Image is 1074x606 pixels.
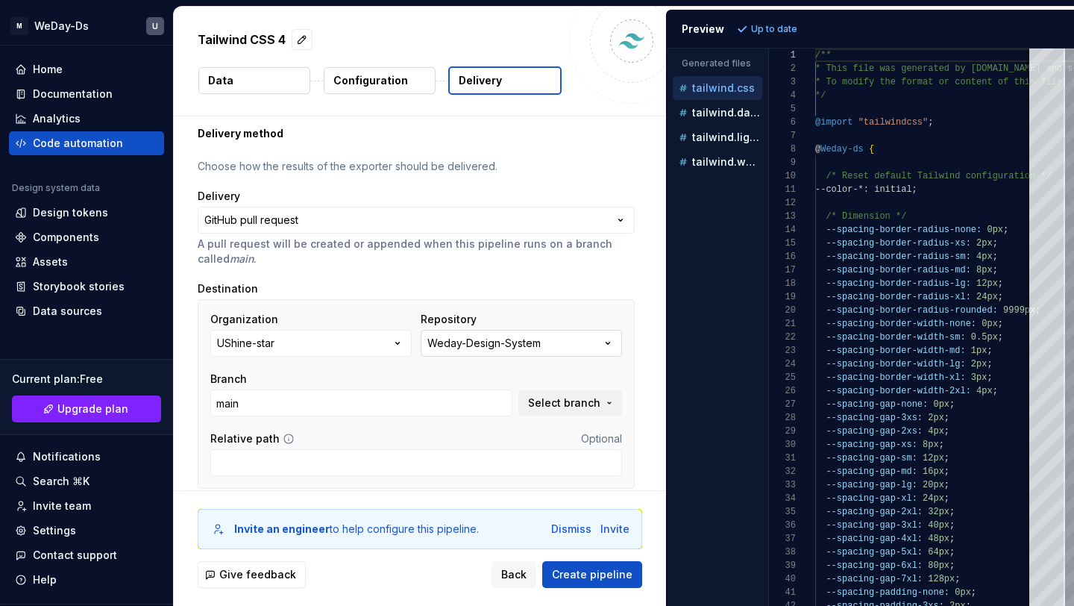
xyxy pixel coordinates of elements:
span: ; [938,440,943,450]
div: 5 [769,102,796,116]
span: 4px [928,426,944,437]
a: Assets [9,250,164,274]
div: Design system data [12,182,100,194]
div: M [10,17,28,35]
button: Dismiss [551,522,591,537]
span: 40px [928,520,949,531]
span: --spacing-gap-2xl: [826,507,923,517]
span: --spacing-border-width-2xl: [826,386,970,396]
span: Create pipeline [552,567,632,582]
div: 23 [769,344,796,357]
span: ; [943,480,949,490]
span: 12px [923,453,944,463]
div: 18 [769,277,796,290]
label: Branch [210,372,247,387]
i: main [230,252,254,265]
span: --spacing-border-radius-xl: [826,292,970,302]
span: Weday-ds [820,144,864,154]
span: 9999px [1003,305,1035,316]
span: ; [943,413,949,423]
span: 32px [928,507,949,517]
span: 2px [970,359,987,369]
span: ; [949,520,955,531]
button: tailwind.css [673,80,762,96]
p: Tailwind CSS 4 [198,31,286,49]
p: Choose how the results of the exporter should be delivered. [198,159,635,174]
div: Notifications [33,449,101,464]
div: 17 [769,263,796,277]
button: Help [9,568,164,592]
span: 0px [982,319,998,329]
span: ; [992,238,997,249]
a: Settings [9,519,164,543]
span: --spacing-gap-7xl: [826,574,923,584]
div: 33 [769,478,796,492]
div: 37 [769,532,796,546]
span: "tailwindcss" [858,117,928,128]
div: Documentation [33,87,113,101]
span: --spacing-gap-md: [826,466,917,477]
div: Invite [600,522,629,537]
p: A pull request will be created or appended when this pipeline runs on a branch called . [198,237,635,266]
span: /* Dimension */ [826,211,906,222]
span: 1px [970,346,987,356]
span: --spacing-gap-none: [826,399,928,410]
span: 4px [976,386,993,396]
span: ; [987,372,992,383]
span: 2px [928,413,944,423]
div: Current plan : Free [12,372,161,387]
button: Configuration [324,67,436,94]
p: Delivery [459,73,502,88]
p: Configuration [333,73,408,88]
span: --spacing-gap-3xl: [826,520,923,531]
span: 0.5px [970,332,997,343]
span: --color-*: initial; [815,184,917,195]
p: Up to date [751,23,797,35]
span: 16px [923,466,944,477]
div: Help [33,572,57,587]
p: tailwind.css [692,82,755,94]
div: Code automation [33,136,123,151]
div: Storybook stories [33,279,125,294]
span: --spacing-border-radius-sm: [826,252,970,262]
div: 30 [769,438,796,452]
div: Preview [682,22,724,37]
span: --spacing-border-radius-md: [826,265,970,275]
div: 39 [769,559,796,572]
div: 3 [769,75,796,89]
p: tailwind.light.css [692,131,762,143]
a: Documentation [9,82,164,106]
span: ; [997,319,1002,329]
span: --spacing-border-radius-none: [826,225,982,235]
div: 21 [769,317,796,331]
button: Upgrade plan [12,396,161,422]
div: Weday-Design-System [427,336,541,351]
span: 8px [976,265,993,275]
button: Contact support [9,543,164,567]
span: ; [943,453,949,463]
div: 15 [769,237,796,250]
div: U [152,20,158,32]
span: --spacing-border-width-md: [826,346,965,356]
label: Repository [421,312,477,327]
div: 26 [769,384,796,398]
span: 24px [976,292,998,302]
div: 9 [769,156,796,169]
div: 28 [769,411,796,425]
span: ; [949,534,955,544]
span: --spacing-border-width-lg: [826,359,965,369]
div: 7 [769,129,796,143]
div: 27 [769,398,796,411]
span: Upgrade plan [57,402,128,416]
button: tailwind.dark.css [673,104,762,121]
span: 48px [928,534,949,544]
div: Design tokens [33,205,108,220]
div: 20 [769,304,796,317]
button: Back [492,561,536,588]
span: 12px [976,278,998,289]
div: 22 [769,331,796,344]
div: 8 [769,143,796,156]
button: MWeDay-DsU [3,10,170,42]
a: Data sources [9,299,164,323]
a: Code automation [9,131,164,155]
